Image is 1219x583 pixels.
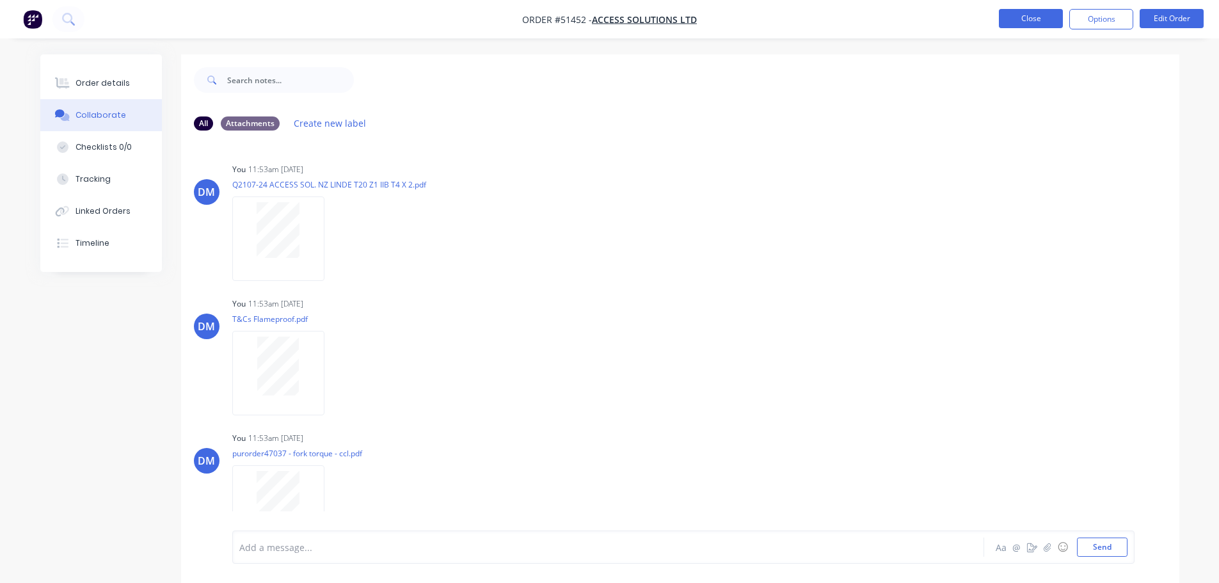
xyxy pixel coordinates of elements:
div: Linked Orders [76,205,131,217]
div: Tracking [76,173,111,185]
span: Order #51452 - [522,13,592,26]
div: You [232,298,246,310]
div: Attachments [221,116,280,131]
div: 11:53am [DATE] [248,298,303,310]
button: Send [1077,538,1127,557]
img: Factory [23,10,42,29]
div: DM [198,319,215,334]
p: purorder47037 - fork torque - ccl.pdf [232,448,362,459]
button: Options [1069,9,1133,29]
button: Collaborate [40,99,162,131]
p: T&Cs Flameproof.pdf [232,314,337,324]
div: All [194,116,213,131]
div: DM [198,184,215,200]
p: Q2107-24 ACCESS SOL. NZ LINDE T20 Z1 IIB T4 X 2.pdf [232,179,426,190]
button: Tracking [40,163,162,195]
button: Close [999,9,1063,28]
div: You [232,164,246,175]
button: Timeline [40,227,162,259]
button: Create new label [287,115,373,132]
button: Edit Order [1140,9,1204,28]
input: Search notes... [227,67,354,93]
div: DM [198,453,215,468]
button: Checklists 0/0 [40,131,162,163]
button: Aa [994,539,1009,555]
button: Linked Orders [40,195,162,227]
button: ☺ [1055,539,1071,555]
div: Checklists 0/0 [76,141,132,153]
div: Order details [76,77,130,89]
div: Timeline [76,237,109,249]
div: You [232,433,246,444]
div: Collaborate [76,109,126,121]
div: 11:53am [DATE] [248,164,303,175]
button: Order details [40,67,162,99]
div: 11:53am [DATE] [248,433,303,444]
button: @ [1009,539,1024,555]
a: ACCESS SOLUTIONS LTD [592,13,697,26]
